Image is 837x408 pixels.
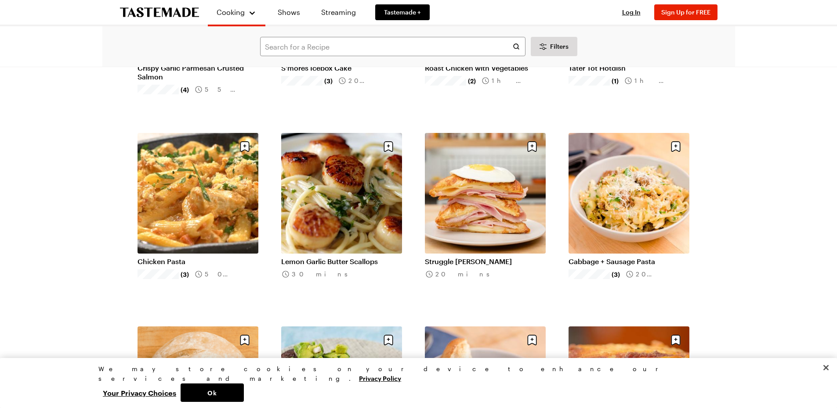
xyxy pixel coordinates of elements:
[217,4,257,21] button: Cooking
[236,332,253,348] button: Save recipe
[622,8,641,16] span: Log In
[654,4,717,20] button: Sign Up for FREE
[384,8,421,17] span: Tastemade +
[524,332,540,348] button: Save recipe
[359,374,401,382] a: More information about your privacy, opens in a new tab
[380,332,397,348] button: Save recipe
[260,37,525,56] input: Search for a Recipe
[550,42,569,51] span: Filters
[614,8,649,17] button: Log In
[138,64,258,81] a: Crispy Garlic Parmesan Crusted Salmon
[281,257,402,266] a: Lemon Garlic Butter Scallops
[281,64,402,72] a: S'mores Icebox Cake
[569,64,689,72] a: Tater Tot Hotdish
[120,7,199,18] a: To Tastemade Home Page
[236,138,253,155] button: Save recipe
[138,257,258,266] a: Chicken Pasta
[816,358,836,377] button: Close
[98,364,731,402] div: Privacy
[425,64,546,72] a: Roast Chicken with Vegetables
[667,138,684,155] button: Save recipe
[217,8,245,16] span: Cooking
[98,383,181,402] button: Your Privacy Choices
[569,257,689,266] a: Cabbage + Sausage Pasta
[181,383,244,402] button: Ok
[425,257,546,266] a: Struggle [PERSON_NAME]
[380,138,397,155] button: Save recipe
[375,4,430,20] a: Tastemade +
[524,138,540,155] button: Save recipe
[667,332,684,348] button: Save recipe
[98,364,731,383] div: We may store cookies on your device to enhance our services and marketing.
[531,37,577,56] button: Desktop filters
[661,8,710,16] span: Sign Up for FREE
